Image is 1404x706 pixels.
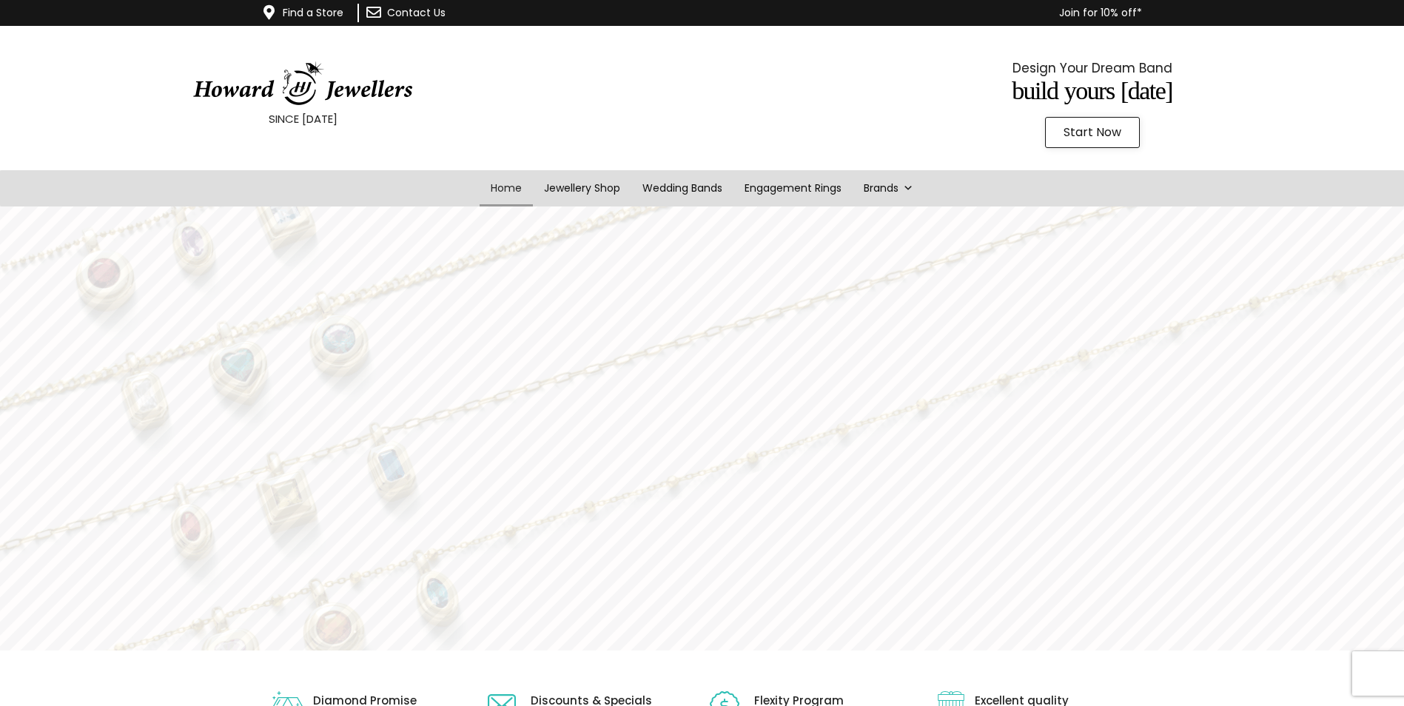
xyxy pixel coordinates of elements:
[733,170,853,206] a: Engagement Rings
[1045,117,1140,148] a: Start Now
[853,170,924,206] a: Brands
[1012,77,1172,104] span: Build Yours [DATE]
[480,170,533,206] a: Home
[1064,127,1121,138] span: Start Now
[532,4,1142,22] p: Join for 10% off*
[631,170,733,206] a: Wedding Bands
[826,57,1358,79] p: Design Your Dream Band
[283,5,343,20] a: Find a Store
[533,170,631,206] a: Jewellery Shop
[37,110,569,129] p: SINCE [DATE]
[192,61,414,106] img: HowardJewellersLogo-04
[387,5,446,20] a: Contact Us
